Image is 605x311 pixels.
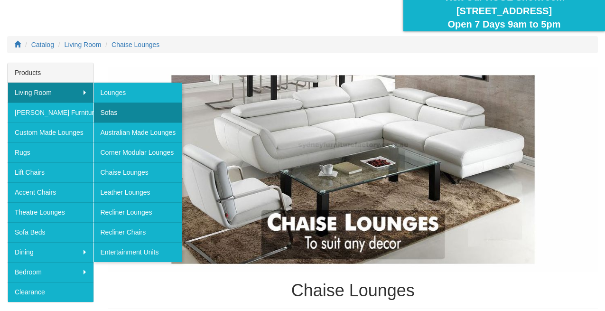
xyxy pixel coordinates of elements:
[93,222,183,242] a: Recliner Chairs
[8,162,93,182] a: Lift Chairs
[93,162,183,182] a: Chaise Lounges
[93,202,183,222] a: Recliner Lounges
[8,282,93,302] a: Clearance
[8,103,93,123] a: [PERSON_NAME] Furniture
[8,142,93,162] a: Rugs
[93,103,183,123] a: Sofas
[93,182,183,202] a: Leather Lounges
[108,67,598,272] img: Chaise Lounges
[65,41,102,48] a: Living Room
[8,83,93,103] a: Living Room
[8,242,93,262] a: Dining
[93,123,183,142] a: Australian Made Lounges
[31,41,54,48] a: Catalog
[112,41,159,48] a: Chaise Lounges
[8,63,93,83] div: Products
[93,142,183,162] a: Corner Modular Lounges
[108,281,598,300] h1: Chaise Lounges
[93,242,183,262] a: Entertainment Units
[8,182,93,202] a: Accent Chairs
[8,262,93,282] a: Bedroom
[8,123,93,142] a: Custom Made Lounges
[8,202,93,222] a: Theatre Lounges
[93,83,183,103] a: Lounges
[8,222,93,242] a: Sofa Beds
